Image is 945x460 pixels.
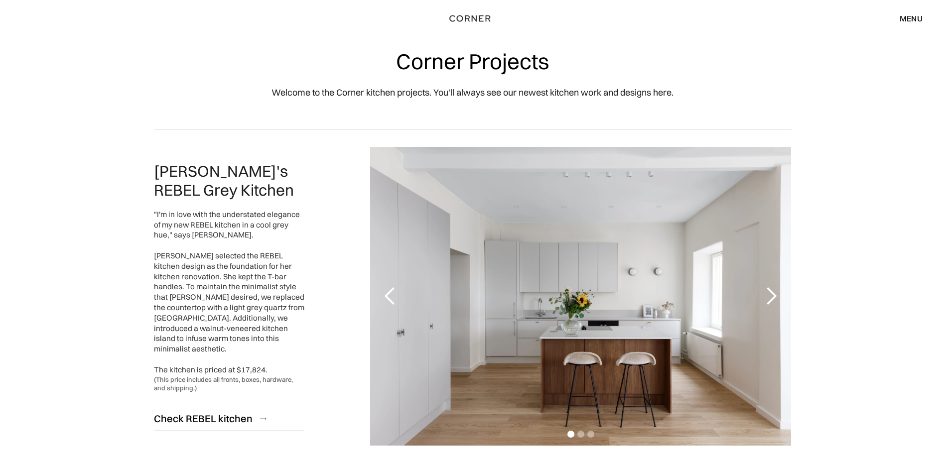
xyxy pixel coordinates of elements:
[751,147,791,446] div: next slide
[154,162,304,200] h2: [PERSON_NAME]'s REBEL Grey Kitchen
[154,412,253,425] div: Check REBEL kitchen
[271,86,674,99] p: Welcome to the Corner kitchen projects. You'll always see our newest kitchen work and designs here.
[154,375,304,393] div: (This price includes all fronts, boxes, hardware, and shipping.)
[396,50,549,73] h1: Corner Projects
[370,147,791,446] div: carousel
[587,431,594,438] div: Show slide 3 of 3
[890,10,923,27] div: menu
[900,14,923,22] div: menu
[370,147,791,446] div: 1 of 3
[567,431,574,438] div: Show slide 1 of 3
[154,406,304,431] a: Check REBEL kitchen
[438,12,507,25] a: home
[154,210,304,375] div: "I'm in love with the understated elegance of my new REBEL kitchen in a cool grey hue," says [PER...
[577,431,584,438] div: Show slide 2 of 3
[370,147,410,446] div: previous slide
